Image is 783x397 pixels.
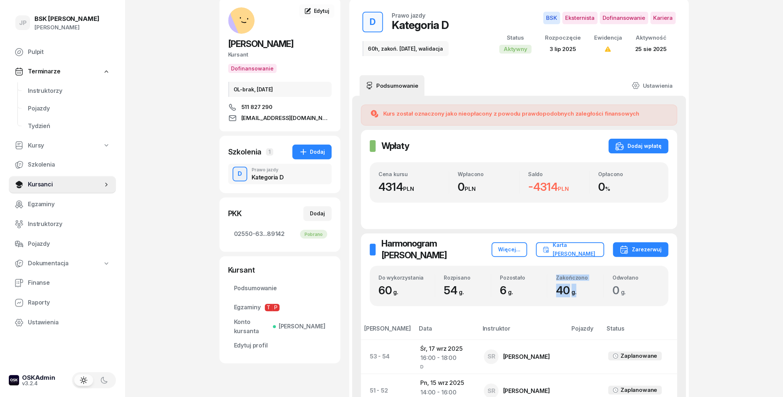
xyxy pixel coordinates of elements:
[621,385,657,395] div: Zaplanowane
[28,104,110,113] span: Pojazdy
[28,121,110,131] span: Tydzień
[228,64,277,73] button: Dofinansowanie
[228,280,332,297] a: Podsumowanie
[543,12,676,24] button: BSKEksternistaDofinansowanieKariera
[491,242,527,257] button: Więcej...
[9,294,116,312] a: Raporty
[602,324,677,339] th: Status
[361,324,414,339] th: [PERSON_NAME]
[619,245,662,254] div: Zarezerwuj
[414,339,478,374] td: Śr, 17 wrz 2025
[550,45,576,52] span: 3 lip 2025
[228,164,332,184] button: DPrawo jazdyKategoria D
[9,274,116,292] a: Finanse
[359,75,424,96] a: Podsumowanie
[608,139,668,153] button: Dodaj wpłatę
[9,176,116,193] a: Kursanci
[9,314,116,331] a: Ustawienia
[612,274,659,281] div: Odwołano
[558,185,569,192] small: PLN
[276,322,326,331] span: [PERSON_NAME]
[378,180,449,194] div: 4314
[381,140,409,152] h2: Wpłaty
[605,185,610,192] small: %
[300,230,327,238] div: Pobrano
[392,18,449,32] div: Kategoria D
[28,160,110,170] span: Szkolenia
[272,304,279,311] span: P
[228,208,242,219] div: PKK
[528,171,589,177] div: Saldo
[9,215,116,233] a: Instruktorzy
[362,41,449,56] div: 60h, zakoń. [DATE], walidacja
[9,63,116,80] a: Terminarze
[508,288,513,296] small: g.
[500,284,517,297] span: 6
[500,274,547,281] div: Pozostało
[9,375,19,385] img: logo-xs-dark@2x.png
[252,168,284,172] div: Prawo jazdy
[28,200,110,209] span: Egzaminy
[503,388,550,394] div: [PERSON_NAME]
[28,86,110,96] span: Instruktorzy
[562,12,597,24] span: Eksternista
[28,67,60,76] span: Terminarze
[9,43,116,61] a: Pulpit
[228,103,332,112] a: 511 827 290
[299,4,334,18] a: Edytuj
[613,242,668,257] button: Zarezerwuj
[28,219,110,229] span: Instruktorzy
[9,235,116,253] a: Pojazdy
[310,209,325,218] div: Dodaj
[621,288,626,296] small: g.
[234,229,326,239] span: 02550-63...89142
[9,137,116,154] a: Kursy
[458,288,464,296] small: g.
[19,20,27,26] span: JP
[9,196,116,213] a: Egzaminy
[241,103,272,112] span: 511 827 290
[393,288,398,296] small: g.
[378,284,402,297] span: 60
[252,174,284,180] div: Kategoria D
[378,274,435,281] div: Do wykorzystania
[235,168,245,180] div: D
[626,75,678,96] a: Ustawienia
[487,388,495,394] span: SR
[556,284,580,297] span: 40
[444,284,467,297] span: 54
[478,324,567,339] th: Instruktor
[28,141,44,150] span: Kursy
[420,363,472,369] div: D
[444,274,491,281] div: Rozpisano
[22,381,55,386] div: v3.2.4
[9,255,116,272] a: Dokumentacja
[299,147,325,156] div: Dodaj
[378,171,449,177] div: Cena kursu
[420,353,472,363] div: 16:00 - 18:00
[594,33,622,43] div: Ewidencja
[241,114,332,123] span: [EMAIL_ADDRESS][DOMAIN_NAME]
[234,317,326,336] span: Konto kursanta
[567,324,602,339] th: Pojazdy
[233,167,247,181] button: D
[228,39,293,49] span: [PERSON_NAME]
[265,304,272,311] span: T
[383,109,639,118] div: Kurs został oznaczony jako nieopłacony z powodu prawdopodobnych zaległości finansowych
[28,278,110,288] span: Finanse
[458,171,519,177] div: Wpłacono
[34,23,99,32] div: [PERSON_NAME]
[228,225,332,243] a: 02550-63...89142Pobrano
[292,145,332,159] button: Dodaj
[22,82,116,100] a: Instruktorzy
[361,339,414,374] td: 53 - 54
[228,50,332,59] div: Kursant
[266,148,273,156] span: 1
[28,47,110,57] span: Pulpit
[303,206,332,221] button: Dodaj
[392,12,425,18] div: Prawo jazdy
[228,299,332,316] a: EgzaminyTP
[28,180,103,189] span: Kursanci
[499,33,532,43] div: Status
